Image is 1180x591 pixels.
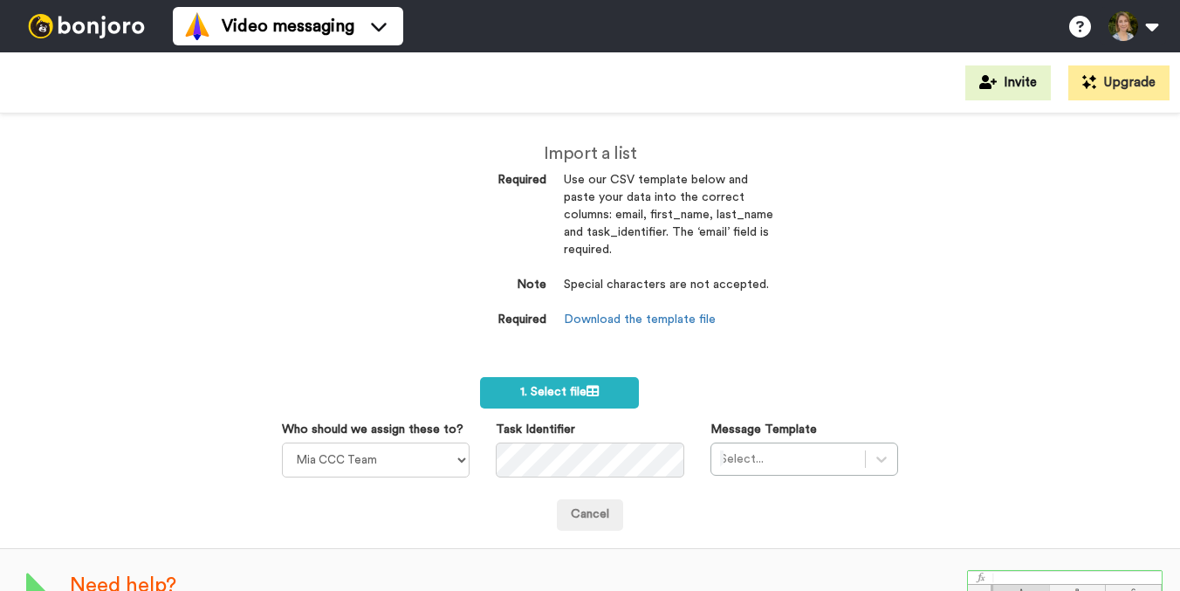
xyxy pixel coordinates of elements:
[496,421,575,438] label: Task Identifier
[407,172,546,189] dt: Required
[222,14,354,38] span: Video messaging
[564,277,773,312] dd: Special characters are not accepted.
[1068,65,1170,100] button: Upgrade
[183,12,211,40] img: vm-color.svg
[965,65,1051,100] button: Invite
[564,313,716,326] a: Download the template file
[564,172,773,277] dd: Use our CSV template below and paste your data into the correct columns: email, first_name, last_...
[710,421,817,438] label: Message Template
[407,144,773,163] h2: Import a list
[282,421,463,438] label: Who should we assign these to?
[407,277,546,294] dt: Note
[557,499,623,531] a: Cancel
[520,386,599,398] span: 1. Select file
[21,14,152,38] img: bj-logo-header-white.svg
[407,312,546,329] dt: Required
